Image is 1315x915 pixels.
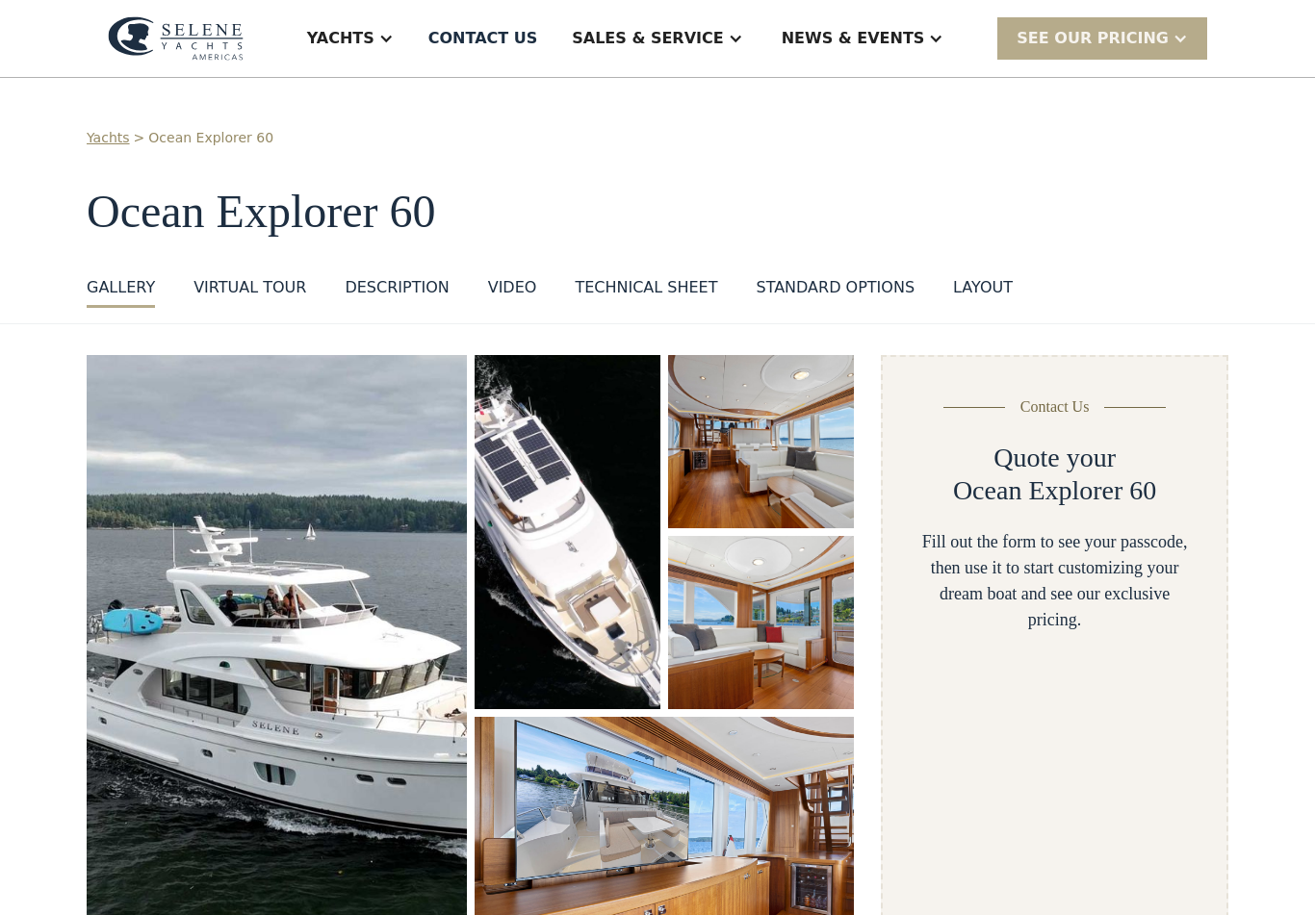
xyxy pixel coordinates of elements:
div: Technical sheet [575,276,717,299]
div: Yachts [307,27,374,50]
a: layout [953,276,1013,308]
a: Yachts [87,128,130,148]
h2: Quote your [993,442,1116,474]
h2: Ocean Explorer 60 [953,474,1156,507]
div: GALLERY [87,276,155,299]
a: VIDEO [488,276,537,308]
div: > [134,128,145,148]
a: open lightbox [668,536,854,709]
a: Technical sheet [575,276,717,308]
a: DESCRIPTION [345,276,449,308]
div: Contact US [428,27,538,50]
img: logo [108,16,244,61]
div: SEE Our Pricing [997,17,1207,59]
div: VIRTUAL TOUR [193,276,306,299]
div: Fill out the form to see your passcode, then use it to start customizing your dream boat and see ... [914,529,1196,633]
div: Contact Us [1020,395,1090,419]
div: Sales & Service [572,27,723,50]
div: standard options [756,276,915,299]
div: layout [953,276,1013,299]
div: News & EVENTS [782,27,925,50]
div: VIDEO [488,276,537,299]
a: GALLERY [87,276,155,308]
h1: Ocean Explorer 60 [87,187,1228,238]
a: Ocean Explorer 60 [148,128,273,148]
div: SEE Our Pricing [1017,27,1169,50]
a: open lightbox [475,355,660,709]
a: VIRTUAL TOUR [193,276,306,308]
div: DESCRIPTION [345,276,449,299]
a: standard options [756,276,915,308]
a: open lightbox [668,355,854,528]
